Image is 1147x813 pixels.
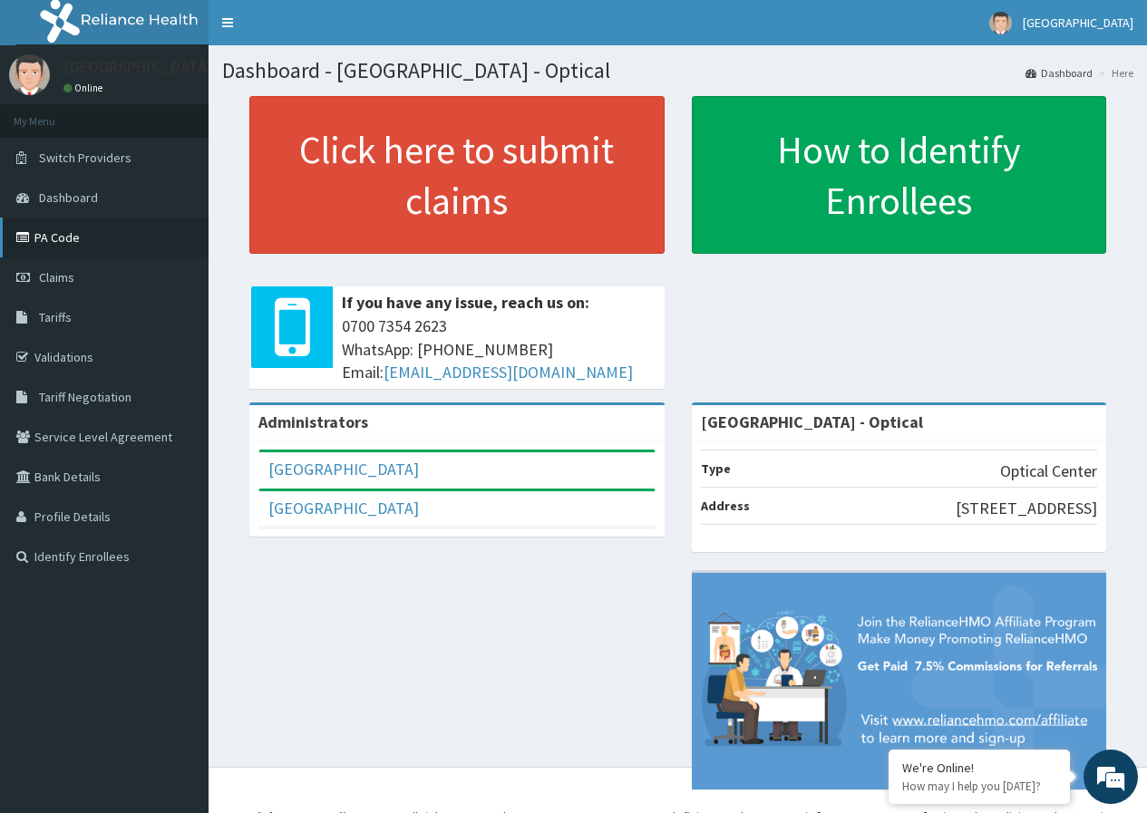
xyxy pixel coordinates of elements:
[989,12,1012,34] img: User Image
[39,389,131,405] span: Tariff Negotiation
[34,91,73,136] img: d_794563401_company_1708531726252_794563401
[342,315,656,384] span: 0700 7354 2623 WhatsApp: [PHONE_NUMBER] Email:
[249,96,665,254] a: Click here to submit claims
[1000,460,1097,483] p: Optical Center
[268,459,419,479] a: [GEOGRAPHIC_DATA]
[63,82,107,94] a: Online
[268,498,419,518] a: [GEOGRAPHIC_DATA]
[39,189,98,206] span: Dashboard
[94,102,305,125] div: Chat with us now
[9,495,345,558] textarea: Type your message and hit 'Enter'
[701,411,923,432] strong: [GEOGRAPHIC_DATA] - Optical
[956,497,1097,520] p: [STREET_ADDRESS]
[902,779,1056,794] p: How may I help you today?
[63,59,213,75] p: [GEOGRAPHIC_DATA]
[222,59,1133,82] h1: Dashboard - [GEOGRAPHIC_DATA] - Optical
[384,362,633,382] a: [EMAIL_ADDRESS][DOMAIN_NAME]
[1094,65,1133,81] li: Here
[701,498,750,514] b: Address
[39,309,72,325] span: Tariffs
[9,54,50,95] img: User Image
[105,228,250,411] span: We're online!
[258,411,368,432] b: Administrators
[1025,65,1093,81] a: Dashboard
[701,460,731,477] b: Type
[297,9,341,53] div: Minimize live chat window
[692,96,1107,254] a: How to Identify Enrollees
[342,292,589,313] b: If you have any issue, reach us on:
[39,269,74,286] span: Claims
[692,573,1107,789] img: provider-team-banner.png
[902,760,1056,776] div: We're Online!
[1023,15,1133,31] span: [GEOGRAPHIC_DATA]
[39,150,131,166] span: Switch Providers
